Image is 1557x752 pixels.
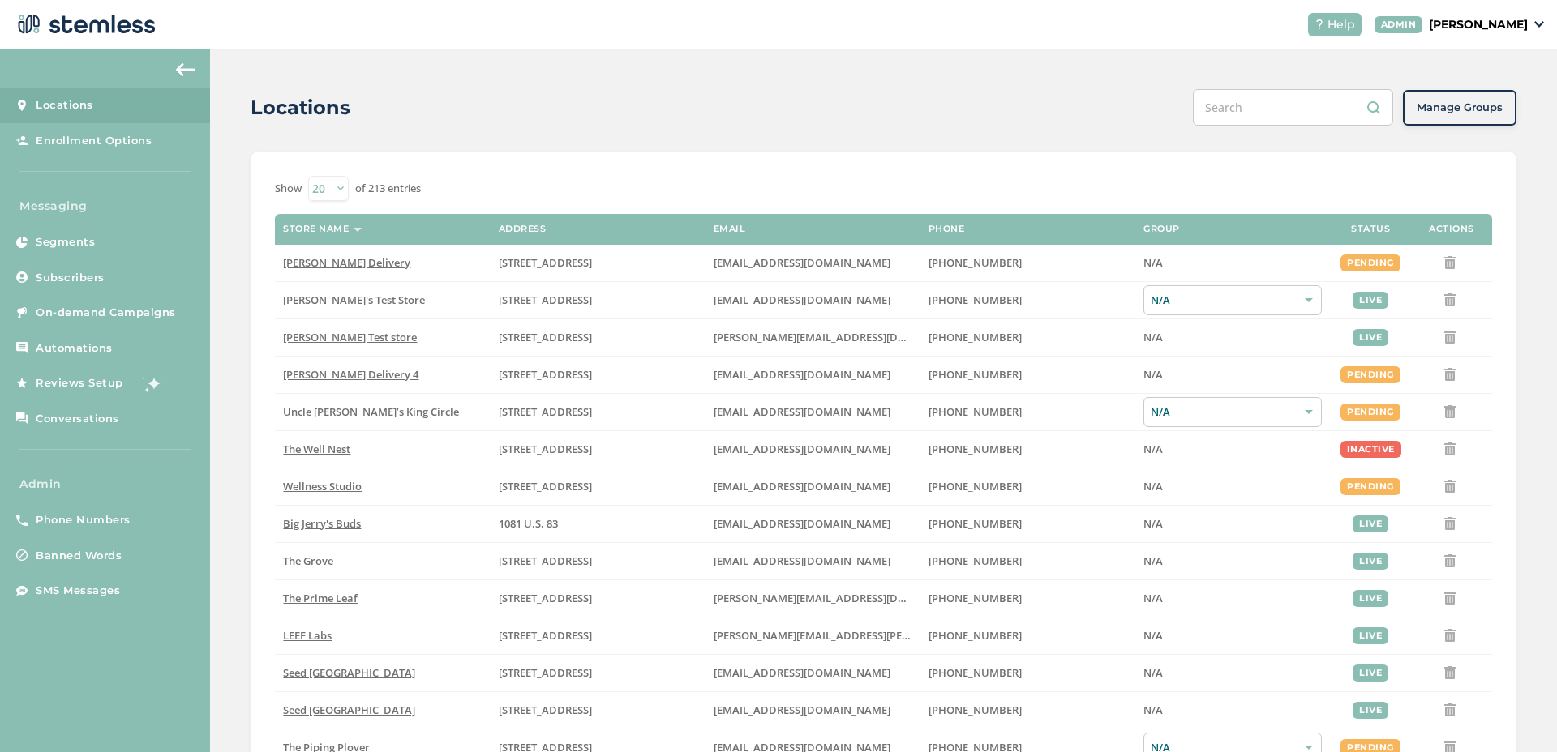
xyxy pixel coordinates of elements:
label: (818) 561-0790 [929,256,1127,270]
label: john@theprimeleaf.com [714,592,912,605]
span: [PHONE_NUMBER] [929,703,1022,717]
span: [EMAIL_ADDRESS][DOMAIN_NAME] [714,404,890,419]
span: [EMAIL_ADDRESS][DOMAIN_NAME] [714,293,890,307]
label: info@bostonseeds.com [714,703,912,717]
span: [STREET_ADDRESS] [499,479,592,493]
label: brianashen@gmail.com [714,293,912,307]
span: [PHONE_NUMBER] [929,367,1022,382]
label: Status [1351,224,1390,234]
span: The Well Nest [283,442,350,456]
img: icon-sort-1e1d7615.svg [354,228,362,232]
span: Wellness Studio [283,479,362,493]
span: [PHONE_NUMBER] [929,442,1022,456]
span: SMS Messages [36,583,120,599]
label: 17523 Ventura Boulevard [499,368,697,382]
label: N/A [1143,554,1322,568]
span: Manage Groups [1417,100,1503,116]
span: Uncle [PERSON_NAME]’s King Circle [283,404,459,419]
label: Hazel Delivery [283,256,482,270]
span: [PHONE_NUMBER] [929,293,1022,307]
label: swapnil@stemless.co [714,331,912,344]
label: Email [714,224,746,234]
div: pending [1340,254,1400,271]
span: [EMAIL_ADDRESS][DOMAIN_NAME] [714,479,890,493]
label: Store name [283,224,349,234]
label: 1081 U.S. 83 [499,517,697,531]
img: logo-dark-0685b13c.svg [13,8,156,41]
div: N/A [1143,397,1322,427]
span: [STREET_ADDRESS] [499,591,592,605]
input: Search [1193,89,1393,126]
label: 209 King Circle [499,405,697,419]
span: [STREET_ADDRESS] [499,442,592,456]
span: Seed [GEOGRAPHIC_DATA] [283,703,415,717]
label: team@seedyourhead.com [714,666,912,680]
label: The Well Nest [283,442,482,456]
label: Uncle Herb’s King Circle [283,405,482,419]
span: Seed [GEOGRAPHIC_DATA] [283,665,415,680]
label: vmrobins@gmail.com [714,480,912,493]
th: Actions [1411,214,1492,245]
span: Conversations [36,411,119,427]
label: 1005 4th Avenue [499,442,697,456]
span: Help [1328,16,1355,33]
label: Wellness Studio [283,480,482,493]
label: 1785 South Main Street [499,629,697,643]
span: [STREET_ADDRESS] [499,330,592,344]
div: live [1353,553,1388,570]
span: [STREET_ADDRESS] [499,404,592,419]
label: (503) 332-4545 [929,331,1127,344]
span: The Grove [283,553,333,568]
img: icon_down-arrow-small-66adaf34.svg [1534,21,1544,28]
label: (503) 804-9208 [929,293,1127,307]
label: (580) 539-1118 [929,517,1127,531]
label: josh.bowers@leefca.com [714,629,912,643]
label: of 213 entries [355,181,421,197]
span: Automations [36,340,113,357]
span: [PERSON_NAME]'s Test Store [283,293,425,307]
span: 1081 U.S. 83 [499,516,558,531]
label: Hazel Delivery 4 [283,368,482,382]
span: [EMAIL_ADDRESS][DOMAIN_NAME] [714,516,890,531]
span: [PERSON_NAME] Test store [283,330,417,344]
label: Big Jerry's Buds [283,517,482,531]
span: Phone Numbers [36,512,131,528]
span: [STREET_ADDRESS] [499,703,592,717]
div: live [1353,329,1388,346]
span: [PHONE_NUMBER] [929,591,1022,605]
span: [PHONE_NUMBER] [929,516,1022,531]
label: The Grove [283,554,482,568]
span: [STREET_ADDRESS] [499,553,592,568]
div: pending [1340,366,1400,383]
label: N/A [1143,592,1322,605]
label: N/A [1143,331,1322,344]
label: N/A [1143,703,1322,717]
label: 123 East Main Street [499,293,697,307]
label: N/A [1143,480,1322,493]
label: 4120 East Speedway Boulevard [499,592,697,605]
label: vmrobins@gmail.com [714,442,912,456]
span: On-demand Campaigns [36,305,176,321]
label: N/A [1143,442,1322,456]
div: live [1353,590,1388,607]
span: [EMAIL_ADDRESS][DOMAIN_NAME] [714,553,890,568]
div: live [1353,664,1388,681]
iframe: Chat Widget [1476,674,1557,752]
span: Banned Words [36,548,122,564]
label: christian@uncleherbsak.com [714,405,912,419]
span: Segments [36,234,95,250]
div: live [1353,515,1388,532]
span: [STREET_ADDRESS] [499,293,592,307]
label: (207) 747-4648 [929,666,1127,680]
label: Brian's Test Store [283,293,482,307]
label: LEEF Labs [283,629,482,643]
span: [EMAIL_ADDRESS][DOMAIN_NAME] [714,703,890,717]
label: Swapnil Test store [283,331,482,344]
div: live [1353,627,1388,644]
span: LEEF Labs [283,628,332,643]
label: N/A [1143,368,1322,382]
span: [STREET_ADDRESS] [499,628,592,643]
img: glitter-stars-b7820f95.gif [135,367,168,399]
label: Show [275,181,302,197]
